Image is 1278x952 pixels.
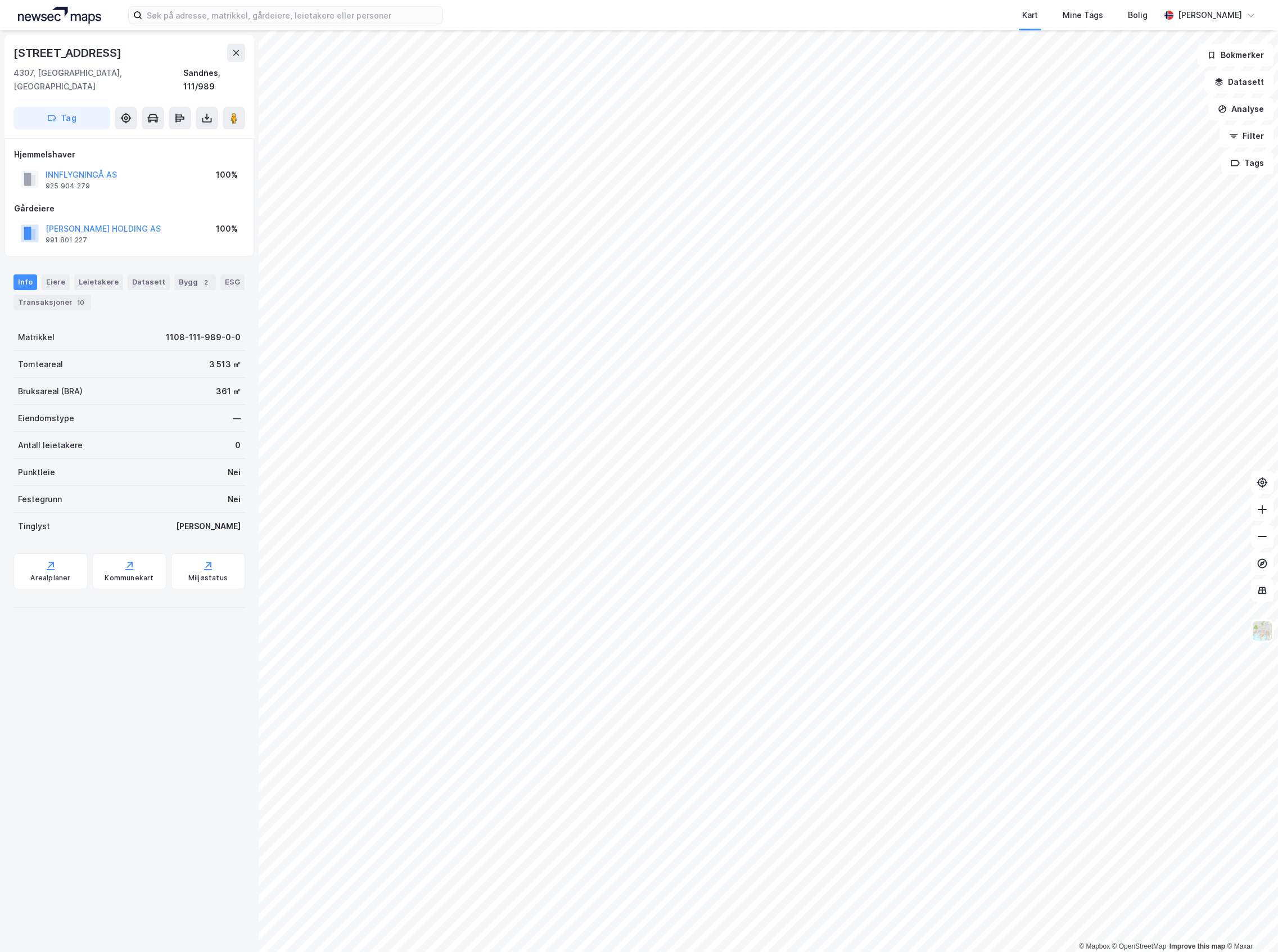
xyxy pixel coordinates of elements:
[13,295,91,310] div: Transaksjoner
[18,7,101,24] img: logo.a4113a55bc3d86da70a041830d287a7e.svg
[74,274,123,290] div: Leietakere
[14,202,245,215] div: Gårdeiere
[128,274,170,290] div: Datasett
[233,412,241,425] div: —
[18,520,50,533] div: Tinglyst
[228,466,241,479] div: Nei
[174,274,216,290] div: Bygg
[216,222,238,236] div: 100%
[1208,98,1274,120] button: Analyse
[1222,898,1278,952] iframe: Chat Widget
[1222,898,1278,952] div: Kontrollprogram for chat
[18,439,83,452] div: Antall leietakere
[200,277,211,288] div: 2
[220,274,245,290] div: ESG
[142,7,442,24] input: Søk på adresse, matrikkel, gårdeiere, leietakere eller personer
[176,520,241,533] div: [PERSON_NAME]
[13,44,124,62] div: [STREET_ADDRESS]
[188,574,228,583] div: Miljøstatus
[105,574,153,583] div: Kommunekart
[18,493,62,506] div: Festegrunn
[1022,8,1038,22] div: Kart
[166,331,241,344] div: 1108-111-989-0-0
[13,274,37,290] div: Info
[1220,125,1274,147] button: Filter
[18,385,83,398] div: Bruksareal (BRA)
[1128,8,1148,22] div: Bolig
[13,107,110,129] button: Tag
[46,182,90,191] div: 925 904 279
[1112,942,1167,950] a: OpenStreetMap
[183,66,245,93] div: Sandnes, 111/989
[18,358,63,371] div: Tomteareal
[216,385,241,398] div: 361 ㎡
[209,358,241,371] div: 3 513 ㎡
[13,66,183,93] div: 4307, [GEOGRAPHIC_DATA], [GEOGRAPHIC_DATA]
[1169,942,1225,950] a: Improve this map
[216,168,238,182] div: 100%
[1205,71,1274,93] button: Datasett
[42,274,70,290] div: Eiere
[1198,44,1274,66] button: Bokmerker
[46,236,87,245] div: 991 801 227
[1252,620,1273,642] img: Z
[30,574,70,583] div: Arealplaner
[1079,942,1110,950] a: Mapbox
[18,331,55,344] div: Matrikkel
[18,466,55,479] div: Punktleie
[18,412,74,425] div: Eiendomstype
[14,148,245,161] div: Hjemmelshaver
[75,297,87,308] div: 10
[1063,8,1103,22] div: Mine Tags
[228,493,241,506] div: Nei
[1221,152,1274,174] button: Tags
[1178,8,1242,22] div: [PERSON_NAME]
[235,439,241,452] div: 0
